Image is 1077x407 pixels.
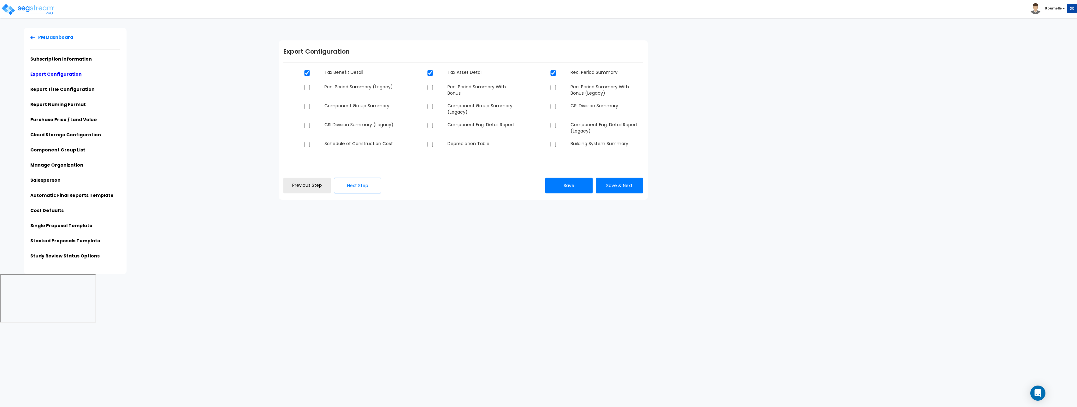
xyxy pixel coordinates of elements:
a: Export Configuration [30,71,82,77]
dd: Schedule of Construction Cost [320,140,402,147]
a: Previous Step [283,178,331,193]
b: Roumelle [1045,6,1062,11]
a: Report Title Configuration [30,86,95,92]
dd: Component Group Summary [320,103,402,109]
a: Automatic Final Reports Template [30,192,114,198]
img: Back [30,36,35,39]
a: Stacked Proposals Template [30,238,100,244]
a: Subscription Information [30,56,92,62]
dd: CSI Division Summary (Legacy) [320,121,402,128]
div: Open Intercom Messenger [1030,386,1045,401]
dd: Rec. Period Summary [566,69,648,75]
img: avatar.png [1030,3,1041,14]
button: Next Step [334,178,381,193]
a: Cost Defaults [30,207,64,214]
dd: Rec. Period Summary (Legacy) [320,84,402,90]
a: Study Review Status Options [30,253,100,259]
a: Salesperson [30,177,61,183]
button: Save & Next [596,178,643,193]
a: Component Group List [30,147,85,153]
dd: Component Eng. Detail Report (Legacy) [566,121,648,134]
dd: Component Group Summary (Legacy) [443,103,525,115]
dd: Building System Summary [566,140,648,147]
dd: Tax Benefit Detail [320,69,402,75]
a: Purchase Price / Land Value [30,116,97,123]
a: Report Naming Format [30,101,86,108]
a: PM Dashboard [30,34,73,40]
img: logo_pro_r.png [1,3,55,16]
a: Cloud Storage Configuration [30,132,101,138]
a: Single Proposal Template [30,222,92,229]
h1: Export Configuration [283,47,643,56]
button: Save [545,178,593,193]
dd: Rec. Period Summary With Bonus [443,84,525,96]
dd: Rec. Period Summary With Bonus (Legacy) [566,84,648,96]
dd: Tax Asset Detail [443,69,525,75]
dd: Depreciation Table [443,140,525,147]
a: Manage Organization [30,162,83,168]
dd: CSI Division Summary [566,103,648,109]
dd: Component Eng. Detail Report [443,121,525,128]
